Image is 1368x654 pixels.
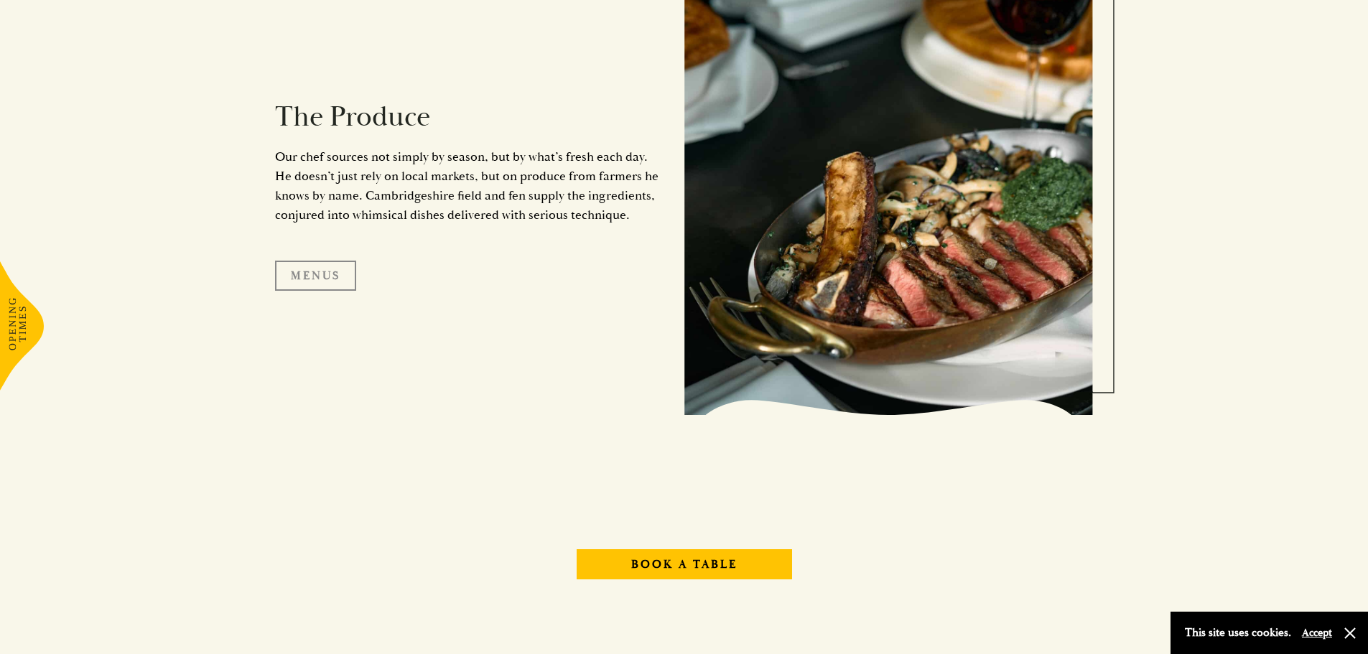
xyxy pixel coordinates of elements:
h2: The Produce [275,100,663,134]
a: Book A Table [577,549,792,579]
button: Accept [1302,626,1332,640]
a: Menus [275,261,356,291]
p: This site uses cookies. [1185,622,1291,643]
button: Close and accept [1343,626,1357,640]
p: Our chef sources not simply by season, but by what’s fresh each day. He doesn’t just rely on loca... [275,147,663,225]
